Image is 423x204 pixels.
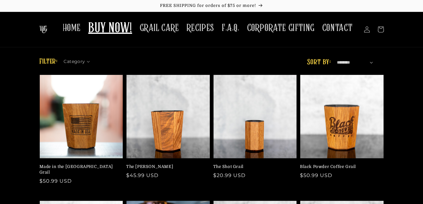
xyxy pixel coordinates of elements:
h2: Filter: [39,56,58,67]
a: GRAIL CARE [136,18,183,38]
a: The Shot Grail [213,164,293,170]
a: Black Powder Coffee Grail [300,164,380,170]
span: GRAIL CARE [140,22,179,34]
span: CONTACT [322,22,353,34]
a: Made in the [GEOGRAPHIC_DATA] Grail [39,164,120,175]
a: RECIPES [183,18,218,38]
a: CONTACT [318,18,357,38]
span: CORPORATE GIFTING [247,22,315,34]
span: Category [64,58,85,65]
a: HOME [59,18,85,38]
a: F.A.Q. [218,18,243,38]
span: F.A.Q. [222,22,240,34]
span: HOME [63,22,81,34]
a: CORPORATE GIFTING [243,18,318,38]
a: The [PERSON_NAME] [126,164,206,170]
a: BUY NOW! [85,16,136,41]
img: The Whiskey Grail [39,26,47,33]
span: BUY NOW! [88,20,132,37]
p: FREE SHIPPING for orders of $75 or more! [6,3,417,8]
span: RECIPES [187,22,214,34]
summary: Category [64,57,94,63]
label: Sort by: [307,59,331,66]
